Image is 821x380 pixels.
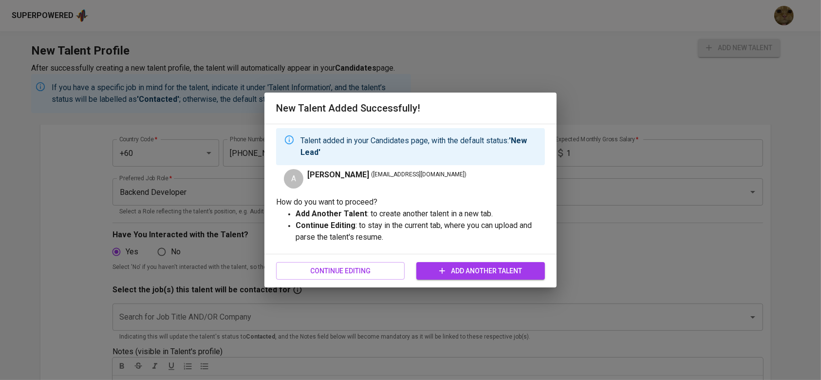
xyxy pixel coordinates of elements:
span: ( [EMAIL_ADDRESS][DOMAIN_NAME] ) [371,170,466,180]
strong: Continue Editing [296,221,355,230]
span: Continue Editing [284,265,397,277]
button: Continue Editing [276,262,405,280]
strong: 'New Lead' [300,136,527,157]
p: : to create another talent in a new tab. [296,208,545,220]
p: Talent added in your Candidates page, with the default status: [300,135,537,158]
h6: New Talent Added Successfully! [276,100,545,116]
p: How do you want to proceed? [276,196,545,208]
span: Add Another Talent [424,265,537,277]
span: [PERSON_NAME] [307,169,369,181]
div: A [284,169,303,189]
button: Add Another Talent [416,262,545,280]
strong: Add Another Talent [296,209,367,218]
p: : to stay in the current tab, where you can upload and parse the talent's resume. [296,220,545,243]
